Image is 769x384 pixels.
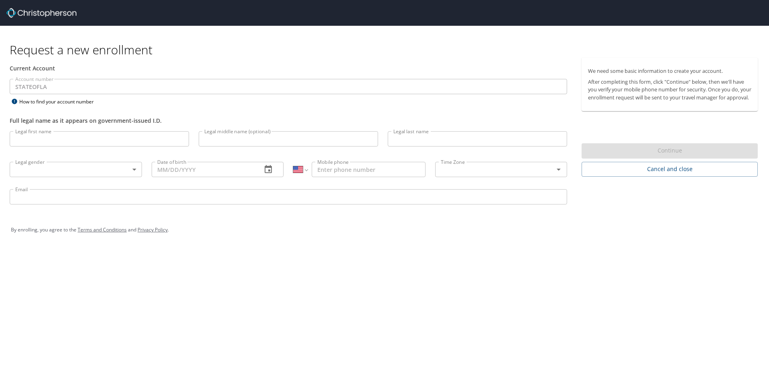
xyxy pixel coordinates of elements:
div: By enrolling, you agree to the and . [11,220,758,240]
div: Current Account [10,64,567,72]
button: Cancel and close [582,162,758,177]
div: Full legal name as it appears on government-issued I.D. [10,116,567,125]
p: We need some basic information to create your account. [588,67,751,75]
div: How to find your account number [10,97,110,107]
h1: Request a new enrollment [10,42,764,58]
div: ​ [10,162,142,177]
a: Privacy Policy [138,226,168,233]
a: Terms and Conditions [78,226,127,233]
span: Cancel and close [588,164,751,174]
button: Open [553,164,564,175]
input: Enter phone number [312,162,426,177]
input: MM/DD/YYYY [152,162,256,177]
img: cbt logo [6,8,76,18]
p: After completing this form, click "Continue" below, then we'll have you verify your mobile phone ... [588,78,751,101]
